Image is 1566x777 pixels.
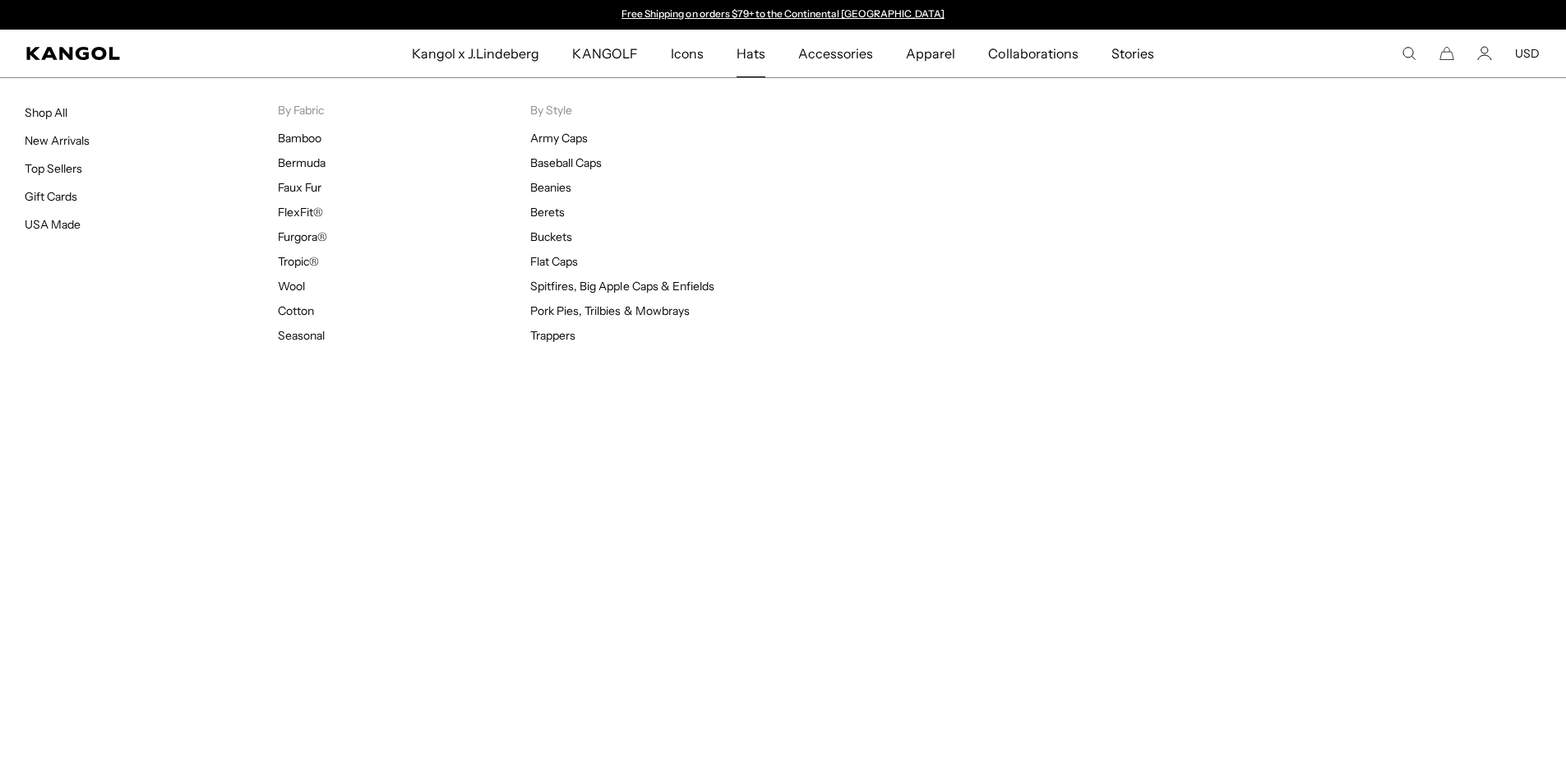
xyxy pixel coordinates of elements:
[26,47,272,60] a: Kangol
[395,30,557,77] a: Kangol x J.Lindeberg
[278,155,326,170] a: Bermuda
[798,30,873,77] span: Accessories
[1477,46,1492,61] a: Account
[278,131,321,146] a: Bamboo
[278,205,323,220] a: FlexFit®
[654,30,720,77] a: Icons
[988,30,1078,77] span: Collaborations
[25,105,67,120] a: Shop All
[278,328,325,343] a: Seasonal
[614,8,953,21] div: 1 of 2
[412,30,540,77] span: Kangol x J.Lindeberg
[530,229,572,244] a: Buckets
[530,103,783,118] p: By Style
[889,30,972,77] a: Apparel
[278,103,531,118] p: By Fabric
[278,180,321,195] a: Faux Fur
[278,279,305,294] a: Wool
[530,254,578,269] a: Flat Caps
[1095,30,1171,77] a: Stories
[25,189,77,204] a: Gift Cards
[530,303,690,318] a: Pork Pies, Trilbies & Mowbrays
[720,30,782,77] a: Hats
[972,30,1094,77] a: Collaborations
[530,131,588,146] a: Army Caps
[906,30,955,77] span: Apparel
[278,229,327,244] a: Furgora®
[530,279,714,294] a: Spitfires, Big Apple Caps & Enfields
[530,205,565,220] a: Berets
[572,30,637,77] span: KANGOLF
[614,8,953,21] slideshow-component: Announcement bar
[1515,46,1540,61] button: USD
[25,133,90,148] a: New Arrivals
[1402,46,1416,61] summary: Search here
[530,155,602,170] a: Baseball Caps
[556,30,654,77] a: KANGOLF
[782,30,889,77] a: Accessories
[530,180,571,195] a: Beanies
[1111,30,1154,77] span: Stories
[1439,46,1454,61] button: Cart
[671,30,704,77] span: Icons
[278,303,314,318] a: Cotton
[737,30,765,77] span: Hats
[614,8,953,21] div: Announcement
[25,161,82,176] a: Top Sellers
[621,7,945,20] a: Free Shipping on orders $79+ to the Continental [GEOGRAPHIC_DATA]
[25,217,81,232] a: USA Made
[530,328,575,343] a: Trappers
[278,254,319,269] a: Tropic®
